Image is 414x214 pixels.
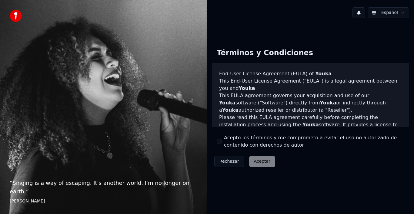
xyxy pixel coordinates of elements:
p: Please read this EULA agreement carefully before completing the installation process and using th... [219,114,402,143]
span: Youka [320,100,336,106]
footer: [PERSON_NAME] [10,198,197,204]
button: Rechazar [214,156,244,167]
p: This EULA agreement governs your acquisition and use of our software ("Software") directly from o... [219,92,402,114]
span: Youka [302,122,319,127]
span: Youka [219,100,235,106]
div: Términos y Condiciones [212,43,318,63]
span: Youka [315,71,332,76]
img: youka [10,10,22,22]
h3: End-User License Agreement (EULA) of [219,70,402,77]
label: Acepto los términos y me comprometo a evitar el uso no autorizado de contenido con derechos de autor [224,134,404,149]
span: Youka [222,107,239,113]
p: This End-User License Agreement ("EULA") is a legal agreement between you and [219,77,402,92]
p: “ Singing is a way of escaping. It's another world. I'm no longer on earth. ” [10,179,197,196]
span: Youka [239,85,255,91]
